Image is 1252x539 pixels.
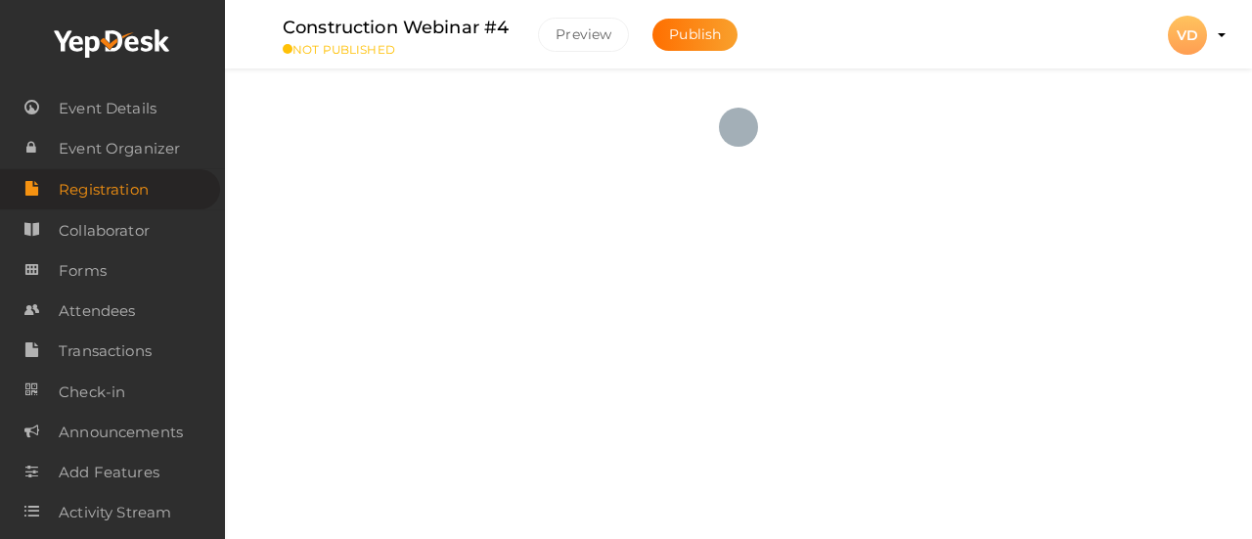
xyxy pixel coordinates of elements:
[283,14,509,42] label: Construction Webinar #4
[652,19,738,51] button: Publish
[59,170,149,209] span: Registration
[59,413,183,452] span: Announcements
[59,332,152,371] span: Transactions
[59,292,135,331] span: Attendees
[59,453,159,492] span: Add Features
[283,42,509,57] small: NOT PUBLISHED
[1168,26,1207,44] profile-pic: VD
[669,25,721,43] span: Publish
[59,211,150,250] span: Collaborator
[1162,15,1213,56] button: VD
[59,251,107,291] span: Forms
[59,129,180,168] span: Event Organizer
[59,373,125,412] span: Check-in
[59,89,156,128] span: Event Details
[59,493,171,532] span: Activity Stream
[538,18,629,52] button: Preview
[1168,16,1207,55] div: VD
